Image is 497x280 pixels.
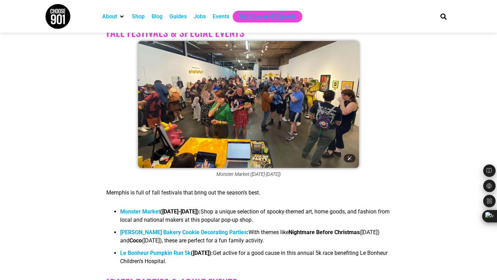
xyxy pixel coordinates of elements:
a: Blog [152,12,163,21]
a: Get Choose901 Emails [240,12,295,21]
span: ([DATE]), these are perfect for a fun family activity. [142,237,264,244]
span: Shop a unique selection of spooky-themed art, home goods, and fashion from local and national mak... [120,208,390,223]
img: A large crowd gathers in an art gallery for a special Halloween in Memphis event, marveling at di... [138,41,359,168]
figcaption: Monster Market ([DATE]-[DATE]) [106,171,391,177]
b: : [247,229,248,236]
a: Le Bonheur Pumpkin Run 5k [120,250,191,256]
span: With themes like [248,229,289,236]
a: Events [213,12,229,21]
span: Get active for a good cause in this annual 5k race benefiting Le Bonheur Children’s Hospital. [120,250,388,264]
span: Memphis is full of fall festivals that bring out the season’s best. [106,189,260,196]
b: Coco [129,237,142,244]
a: Guides [169,12,187,21]
a: About [102,12,117,21]
a: Shop [132,12,145,21]
a: Monster Market [120,208,160,215]
div: About [99,11,128,22]
div: Search [438,11,449,22]
h2: Fall Festivals & Special Events [106,26,391,39]
b: Nightmare Before Christmas [289,229,360,236]
nav: Main nav [99,11,429,22]
b: ([DATE]-[DATE]): [160,208,201,215]
a: Jobs [194,12,206,21]
a: [PERSON_NAME] Bakery Cookie Decorating Parties [120,229,247,236]
b: ([DATE]): [191,250,213,256]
